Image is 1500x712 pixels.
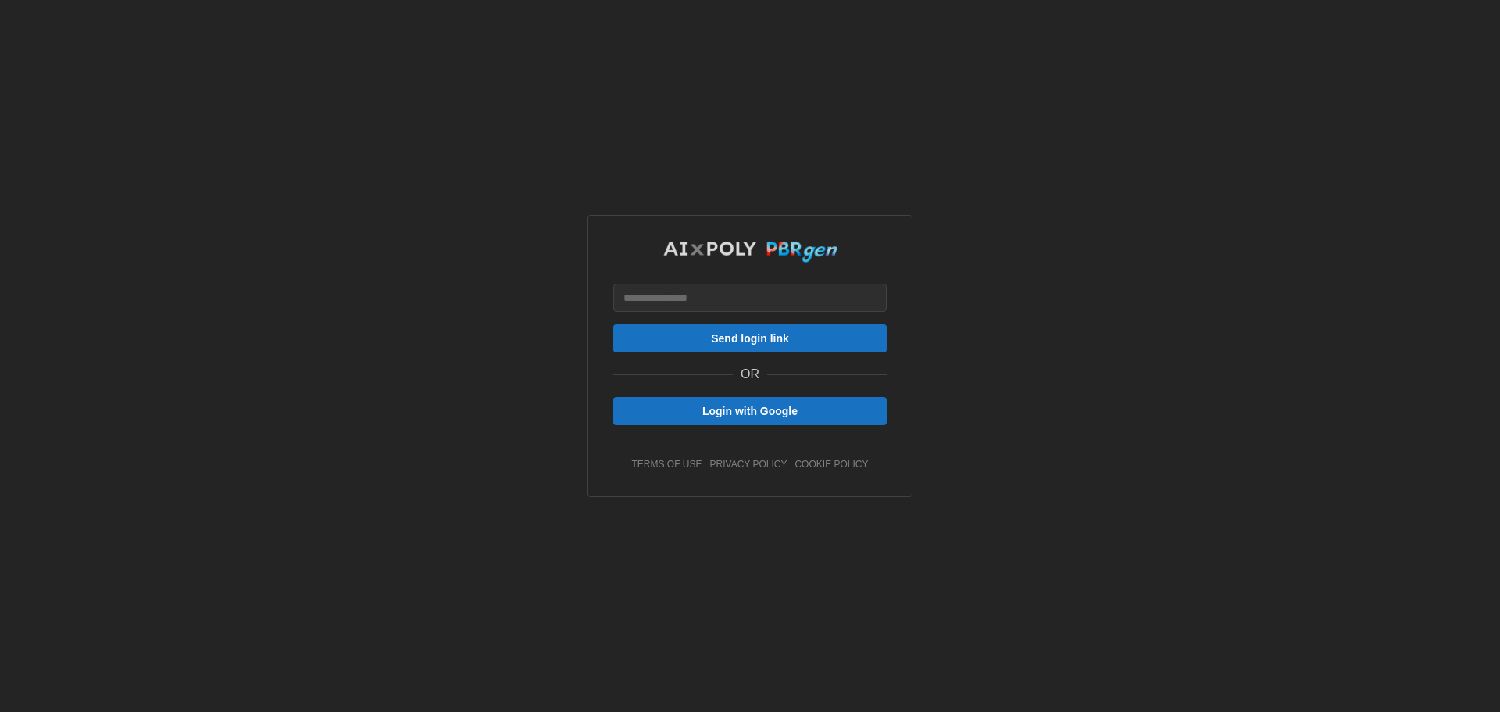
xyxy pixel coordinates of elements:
a: cookie policy [795,458,868,471]
img: AIxPoly PBRgen [662,241,838,263]
a: privacy policy [710,458,787,471]
button: Send login link [613,324,887,352]
p: OR [741,365,759,385]
span: Login with Google [702,398,798,424]
span: Send login link [711,325,789,352]
button: Login with Google [613,397,887,425]
a: terms of use [632,458,702,471]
